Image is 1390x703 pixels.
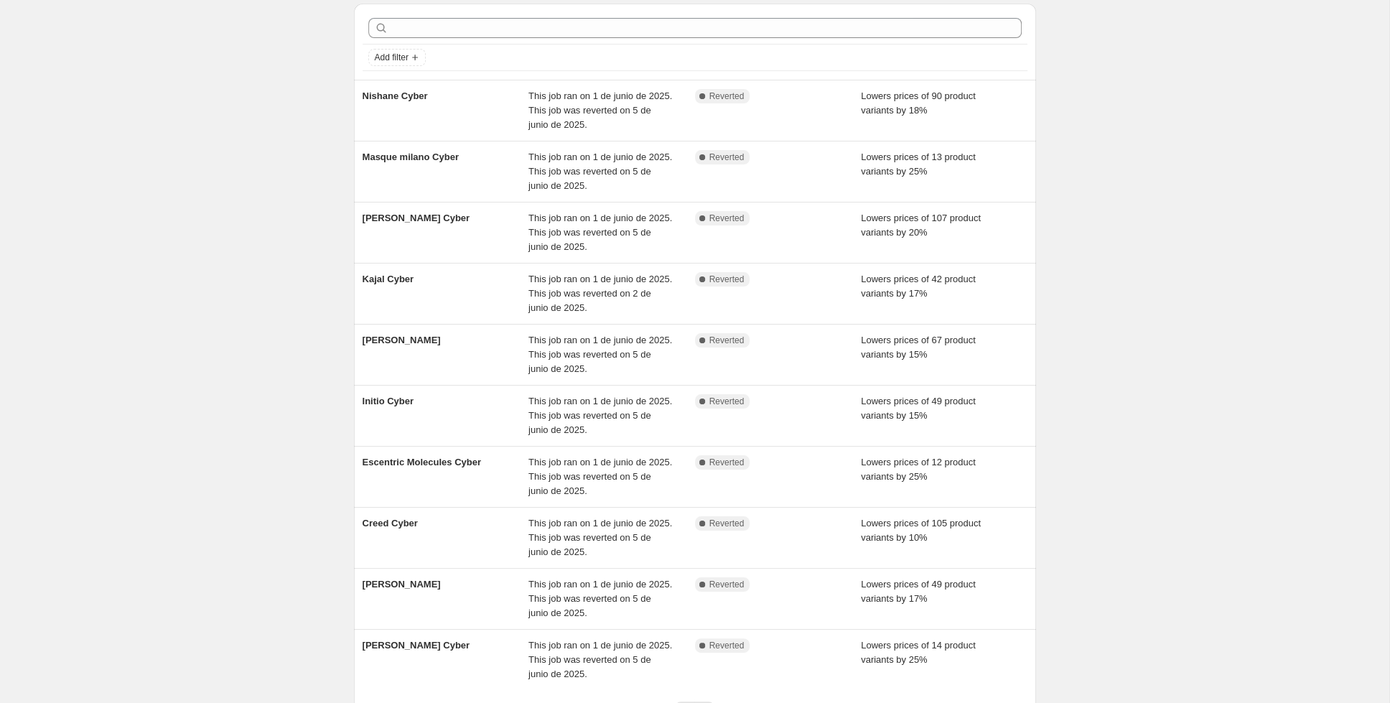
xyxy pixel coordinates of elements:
span: Creed Cyber [363,518,418,529]
span: Reverted [709,640,745,651]
span: Lowers prices of 13 product variants by 25% [861,152,976,177]
span: Masque milano Cyber [363,152,459,162]
span: Reverted [709,335,745,346]
span: Reverted [709,518,745,529]
span: This job ran on 1 de junio de 2025. This job was reverted on 5 de junio de 2025. [528,396,672,435]
span: Lowers prices of 49 product variants by 15% [861,396,976,421]
span: This job ran on 1 de junio de 2025. This job was reverted on 5 de junio de 2025. [528,579,672,618]
span: Escentric Molecules Cyber [363,457,481,467]
span: Reverted [709,579,745,590]
span: Lowers prices of 105 product variants by 10% [861,518,981,543]
span: Add filter [375,52,409,63]
span: [PERSON_NAME] [363,335,441,345]
span: Reverted [709,396,745,407]
span: This job ran on 1 de junio de 2025. This job was reverted on 5 de junio de 2025. [528,640,672,679]
span: Lowers prices of 67 product variants by 15% [861,335,976,360]
span: Reverted [709,90,745,102]
span: This job ran on 1 de junio de 2025. This job was reverted on 5 de junio de 2025. [528,90,672,130]
span: Initio Cyber [363,396,414,406]
span: [PERSON_NAME] Cyber [363,213,470,223]
span: Nishane Cyber [363,90,428,101]
span: Lowers prices of 14 product variants by 25% [861,640,976,665]
span: Lowers prices of 49 product variants by 17% [861,579,976,604]
span: Lowers prices of 90 product variants by 18% [861,90,976,116]
span: [PERSON_NAME] Cyber [363,640,470,651]
span: Lowers prices of 12 product variants by 25% [861,457,976,482]
span: Reverted [709,274,745,285]
span: This job ran on 1 de junio de 2025. This job was reverted on 5 de junio de 2025. [528,152,672,191]
span: This job ran on 1 de junio de 2025. This job was reverted on 5 de junio de 2025. [528,457,672,496]
span: Lowers prices of 42 product variants by 17% [861,274,976,299]
span: [PERSON_NAME] [363,579,441,590]
span: Reverted [709,213,745,224]
button: Add filter [368,49,426,66]
span: This job ran on 1 de junio de 2025. This job was reverted on 5 de junio de 2025. [528,335,672,374]
span: Lowers prices of 107 product variants by 20% [861,213,981,238]
span: This job ran on 1 de junio de 2025. This job was reverted on 5 de junio de 2025. [528,518,672,557]
span: Kajal Cyber [363,274,414,284]
span: This job ran on 1 de junio de 2025. This job was reverted on 2 de junio de 2025. [528,274,672,313]
span: Reverted [709,152,745,163]
span: This job ran on 1 de junio de 2025. This job was reverted on 5 de junio de 2025. [528,213,672,252]
span: Reverted [709,457,745,468]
